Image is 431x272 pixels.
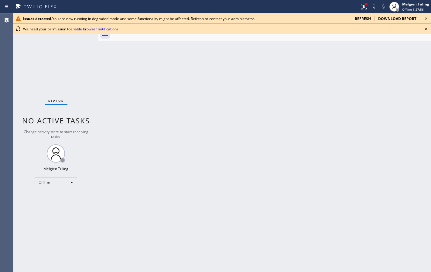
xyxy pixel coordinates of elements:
[402,2,429,7] div: Melgien Tuling
[402,7,424,12] span: Offline | 27:56
[35,177,77,187] div: Offline
[355,16,371,21] span: refresh
[22,115,90,126] span: No active tasks
[23,16,52,21] b: Issues detected.
[70,26,118,32] a: enable browser notifications
[379,2,388,11] button: Mute
[23,16,350,21] div: You are now running in degraded mode and some functionality might be affected. Refresh or contact...
[48,98,64,103] span: Status
[43,166,68,171] div: Melgien Tuling
[378,16,416,21] span: download report
[23,26,118,32] span: We need your permission to
[24,129,88,139] span: Change activity state to start receiving tasks.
